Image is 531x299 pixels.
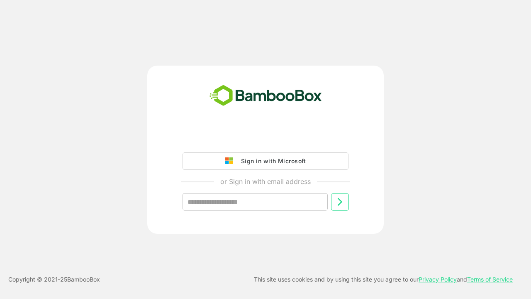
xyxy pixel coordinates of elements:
p: Copyright © 2021- 25 BambooBox [8,274,100,284]
p: This site uses cookies and by using this site you agree to our and [254,274,513,284]
img: bamboobox [205,82,326,110]
img: google [225,157,237,165]
a: Privacy Policy [419,276,457,283]
a: Terms of Service [467,276,513,283]
p: or Sign in with email address [220,176,311,186]
div: Sign in with Microsoft [237,156,306,167]
button: Sign in with Microsoft [183,152,348,170]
